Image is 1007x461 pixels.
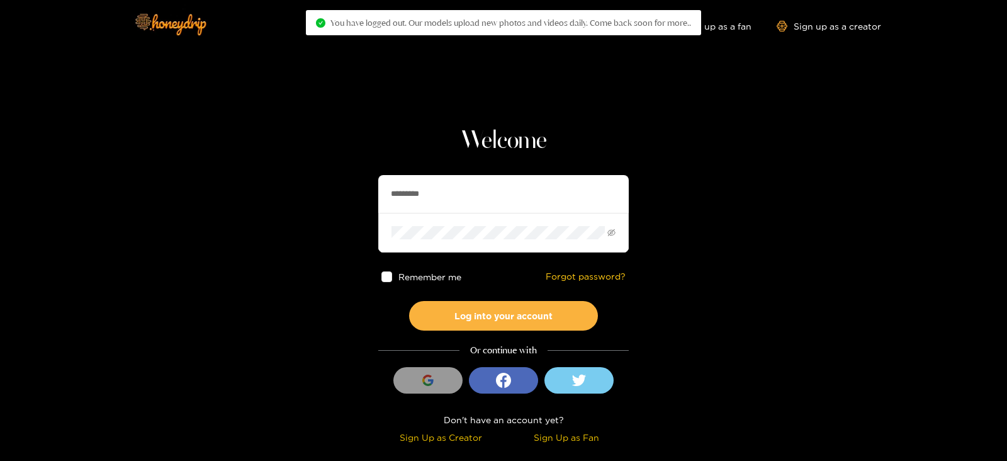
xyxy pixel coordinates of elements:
[316,18,325,28] span: check-circle
[378,343,629,358] div: Or continue with
[507,430,626,445] div: Sign Up as Fan
[398,272,461,282] span: Remember me
[607,229,616,237] span: eye-invisible
[381,430,500,445] div: Sign Up as Creator
[330,18,691,28] span: You have logged out. Our models upload new photos and videos daily. Come back soon for more..
[409,301,598,331] button: Log into your account
[378,126,629,156] h1: Welcome
[546,271,626,282] a: Forgot password?
[378,413,629,427] div: Don't have an account yet?
[665,21,751,31] a: Sign up as a fan
[777,21,881,31] a: Sign up as a creator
